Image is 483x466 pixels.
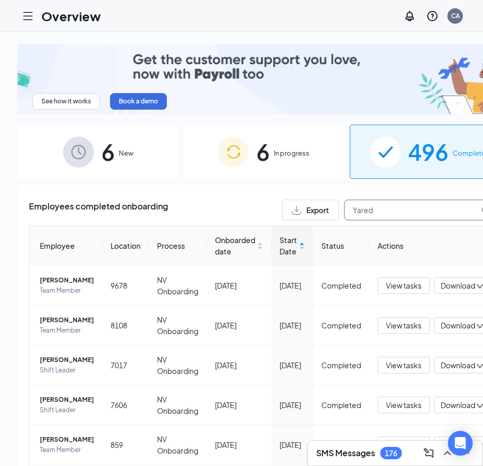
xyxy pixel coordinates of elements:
svg: ComposeMessage [423,447,435,459]
td: 859 [102,425,149,465]
span: Team Member [40,285,94,296]
span: [PERSON_NAME] [40,395,94,405]
th: Location [102,226,149,266]
div: Completed [321,359,361,371]
span: Onboarded date [215,234,255,257]
td: 7017 [102,345,149,385]
span: View tasks [386,359,422,371]
div: Open Intercom Messenger [448,431,473,456]
span: Download [441,400,475,411]
span: View tasks [386,320,422,331]
span: Shift Leader [40,365,94,375]
h1: Overview [41,7,101,25]
div: CA [451,11,460,20]
td: NV Onboarding [149,266,207,306]
th: Onboarded date [207,226,271,266]
svg: Notifications [403,10,416,22]
svg: Hamburger [22,10,34,22]
span: Download [441,440,475,450]
th: Employee [29,226,102,266]
span: Export [306,206,329,214]
span: View tasks [386,399,422,411]
span: [PERSON_NAME] [40,275,94,285]
span: Team Member [40,445,94,455]
div: Completed [321,280,361,291]
td: 9678 [102,266,149,306]
span: Download [441,320,475,331]
td: 7606 [102,385,149,425]
div: [DATE] [215,359,263,371]
span: Download [441,280,475,291]
th: Process [149,226,207,266]
div: [DATE] [279,439,305,450]
div: [DATE] [279,359,305,371]
span: 6 [256,134,270,170]
span: New [119,148,133,158]
div: [DATE] [279,280,305,291]
div: Completed [321,439,361,450]
svg: ChevronUp [441,447,454,459]
span: View tasks [386,280,422,291]
button: See how it works [33,93,100,110]
span: Team Member [40,325,94,336]
button: View tasks [378,317,430,334]
span: [PERSON_NAME] [40,315,94,325]
span: [PERSON_NAME] [40,355,94,365]
div: [DATE] [279,399,305,411]
span: In progress [274,148,309,158]
button: ComposeMessage [420,445,437,461]
td: NV Onboarding [149,425,207,465]
div: [DATE] [215,439,263,450]
div: 176 [385,449,397,458]
div: [DATE] [279,320,305,331]
button: View tasks [378,437,430,453]
svg: QuestionInfo [426,10,439,22]
h3: SMS Messages [316,447,375,459]
div: [DATE] [215,280,263,291]
span: Download [441,360,475,371]
td: NV Onboarding [149,385,207,425]
button: ChevronUp [439,445,456,461]
td: NV Onboarding [149,345,207,385]
td: NV Onboarding [149,306,207,345]
span: View tasks [386,439,422,450]
span: [PERSON_NAME] [40,434,94,445]
button: View tasks [378,357,430,373]
button: Export [282,200,339,220]
span: Employees completed onboarding [29,200,168,220]
button: View tasks [378,277,430,294]
div: Completed [321,399,361,411]
div: [DATE] [215,399,263,411]
div: Completed [321,320,361,331]
td: 8108 [102,306,149,345]
span: Start Date [279,234,297,257]
th: Status [313,226,369,266]
button: View tasks [378,397,430,413]
div: [DATE] [215,320,263,331]
button: Book a demo [110,93,167,110]
span: 6 [101,134,115,170]
span: Shift Leader [40,405,94,415]
span: 496 [408,134,448,170]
